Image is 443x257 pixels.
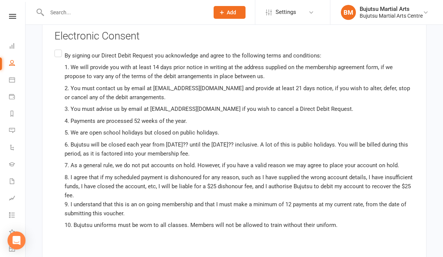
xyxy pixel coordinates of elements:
[65,221,414,230] p: 10. Bujutsu uniforms must be worn to all classes. Members will not be allowed to train without th...
[65,140,414,158] p: 6. Bujutsu will be closed each year from [DATE]?? until the [DATE]?? inclusive. A lot of this is ...
[65,161,414,170] p: 7. As a general rule, we do not put accounts on hold. However, if you have a valid reason we may ...
[65,128,414,137] p: 5. We are open school holidays but closed on public holidays.
[65,51,414,60] p: By signing our Direct Debit Request you acknowledge and agree to the following terms and conditions:
[341,5,356,20] div: BM
[276,4,296,21] span: Settings
[65,63,414,81] p: 1. We will provide you with at least 14 days prior notice in writing at the address supplied on t...
[9,72,26,89] a: Calendar
[360,6,423,12] div: Bujutsu Martial Arts
[65,84,414,102] p: 2. You must contact us by email at [EMAIL_ADDRESS][DOMAIN_NAME] and provide at least 21 days noti...
[9,190,26,207] a: Assessments
[214,6,246,19] button: Add
[65,116,414,125] p: 4. Payments are processed 52 weeks of the year.
[54,30,414,42] h3: Electronic Consent
[9,106,26,123] a: Reports
[227,9,236,15] span: Add
[65,104,414,113] p: 3. You must advise us by email at [EMAIL_ADDRESS][DOMAIN_NAME] if you wish to cancel a Direct Deb...
[65,173,414,218] p: 8. I agree that if my scheduled payment is dishonoured for any reason, such as I have supplied th...
[9,224,26,241] a: What's New
[8,231,26,249] div: Open Intercom Messenger
[9,38,26,55] a: Dashboard
[9,55,26,72] a: People
[9,89,26,106] a: Payments
[360,12,423,19] div: Bujutsu Martial Arts Centre
[45,7,204,18] input: Search...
